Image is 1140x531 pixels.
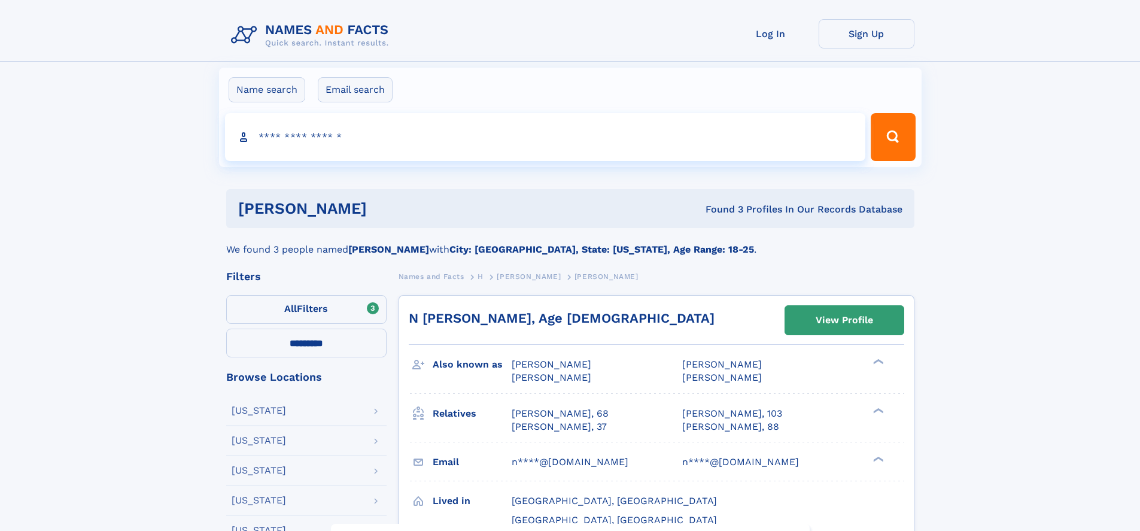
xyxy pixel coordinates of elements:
[226,372,387,383] div: Browse Locations
[870,455,884,463] div: ❯
[819,19,914,48] a: Sign Up
[871,113,915,161] button: Search Button
[682,407,782,420] a: [PERSON_NAME], 103
[409,311,715,326] a: N [PERSON_NAME], Age [DEMOGRAPHIC_DATA]
[226,295,387,324] label: Filters
[226,271,387,282] div: Filters
[433,403,512,424] h3: Relatives
[512,359,591,370] span: [PERSON_NAME]
[478,272,484,281] span: H
[512,514,717,526] span: [GEOGRAPHIC_DATA], [GEOGRAPHIC_DATA]
[433,354,512,375] h3: Also known as
[682,372,762,383] span: [PERSON_NAME]
[449,244,754,255] b: City: [GEOGRAPHIC_DATA], State: [US_STATE], Age Range: 18-25
[399,269,464,284] a: Names and Facts
[225,113,866,161] input: search input
[232,496,286,505] div: [US_STATE]
[574,272,639,281] span: [PERSON_NAME]
[284,303,297,314] span: All
[785,306,904,335] a: View Profile
[497,269,561,284] a: [PERSON_NAME]
[433,452,512,472] h3: Email
[682,359,762,370] span: [PERSON_NAME]
[512,372,591,383] span: [PERSON_NAME]
[226,19,399,51] img: Logo Names and Facts
[816,307,873,334] div: View Profile
[318,77,393,102] label: Email search
[232,466,286,475] div: [US_STATE]
[226,228,914,257] div: We found 3 people named with .
[512,407,609,420] a: [PERSON_NAME], 68
[682,420,779,433] a: [PERSON_NAME], 88
[229,77,305,102] label: Name search
[870,406,884,414] div: ❯
[232,436,286,445] div: [US_STATE]
[232,406,286,415] div: [US_STATE]
[536,203,902,216] div: Found 3 Profiles In Our Records Database
[723,19,819,48] a: Log In
[433,491,512,511] h3: Lived in
[238,201,536,216] h1: [PERSON_NAME]
[497,272,561,281] span: [PERSON_NAME]
[348,244,429,255] b: [PERSON_NAME]
[870,358,884,366] div: ❯
[478,269,484,284] a: H
[512,495,717,506] span: [GEOGRAPHIC_DATA], [GEOGRAPHIC_DATA]
[512,420,607,433] a: [PERSON_NAME], 37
